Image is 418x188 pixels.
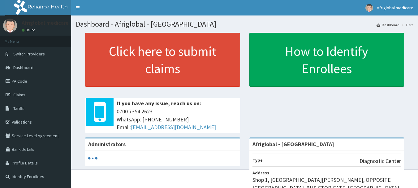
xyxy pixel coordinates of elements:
a: [EMAIL_ADDRESS][DOMAIN_NAME] [131,124,216,131]
b: Type [252,157,263,163]
span: Afriglobal medicare [377,5,413,11]
li: Here [400,22,413,28]
span: Switch Providers [13,51,45,57]
img: User Image [365,4,373,12]
h1: Dashboard - Afriglobal - [GEOGRAPHIC_DATA] [76,20,413,28]
span: Claims [13,92,25,98]
strong: Afriglobal - [GEOGRAPHIC_DATA] [252,141,334,148]
b: If you have any issue, reach us on: [117,100,201,107]
b: Address [252,170,269,176]
p: Diagnostic Center [360,157,401,165]
svg: audio-loading [88,154,97,163]
span: Dashboard [13,65,33,70]
span: 0700 7354 2623 WhatsApp: [PHONE_NUMBER] Email: [117,107,237,131]
a: Online [22,28,37,32]
a: Dashboard [377,22,399,28]
a: How to Identify Enrollees [249,33,404,87]
p: Afriglobal medicare [22,20,69,26]
img: User Image [3,19,17,33]
a: Click here to submit claims [85,33,240,87]
b: Administrators [88,141,126,148]
span: Tariffs [13,106,24,111]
